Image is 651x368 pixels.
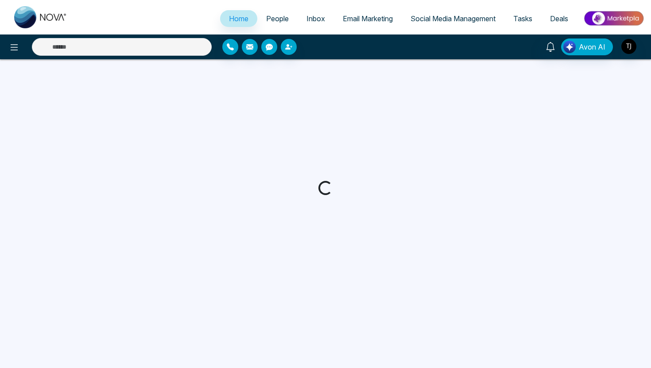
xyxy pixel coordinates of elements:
button: Avon AI [561,38,613,55]
img: Market-place.gif [581,8,646,28]
a: Tasks [504,10,541,27]
span: Email Marketing [343,14,393,23]
a: People [257,10,298,27]
span: Avon AI [579,42,605,52]
span: Home [229,14,248,23]
img: User Avatar [621,39,636,54]
a: Inbox [298,10,334,27]
span: Inbox [306,14,325,23]
a: Email Marketing [334,10,402,27]
span: Social Media Management [411,14,496,23]
a: Home [220,10,257,27]
span: Deals [550,14,568,23]
a: Social Media Management [402,10,504,27]
img: Nova CRM Logo [14,6,67,28]
a: Deals [541,10,577,27]
img: Lead Flow [563,41,576,53]
span: People [266,14,289,23]
span: Tasks [513,14,532,23]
